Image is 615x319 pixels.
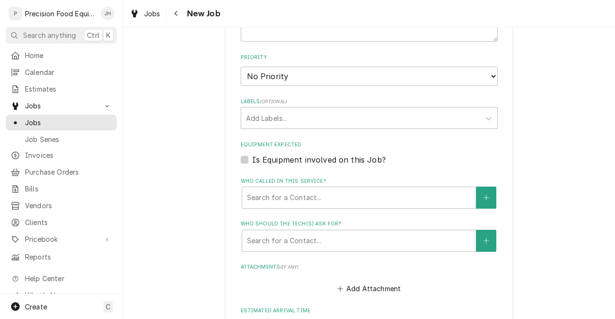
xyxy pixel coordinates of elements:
span: Jobs [25,101,98,111]
label: Attachments [241,263,498,271]
button: Search anythingCtrlK [6,27,117,44]
a: Go to Jobs [6,98,117,114]
a: Invoices [6,147,117,163]
span: Home [25,50,112,60]
label: Is Equipment involved on this Job? [252,154,386,165]
a: Estimates [6,81,117,97]
div: Jason Hertel's Avatar [101,7,114,20]
span: Reports [25,252,112,262]
div: Who should the tech(s) ask for? [241,220,498,251]
div: Attachments [241,263,498,295]
label: Who should the tech(s) ask for? [241,220,498,228]
svg: Create New Contact [483,194,489,201]
a: Bills [6,181,117,197]
span: Pricebook [25,234,98,244]
button: Add Attachment [335,282,403,295]
div: Precision Food Equipment LLC [25,9,96,19]
div: Equipment Expected [241,141,498,165]
span: Calendar [25,67,112,77]
span: Bills [25,184,112,194]
a: Job Series [6,131,117,147]
a: Jobs [6,115,117,130]
span: Jobs [25,118,112,128]
a: Go to Pricebook [6,231,117,247]
span: Ctrl [87,30,99,40]
span: Help Center [25,273,111,284]
a: Jobs [126,6,164,22]
div: Priority [241,54,498,86]
span: Invoices [25,150,112,160]
a: Home [6,47,117,63]
label: Estimated Arrival Time [241,307,498,315]
span: Vendors [25,201,112,211]
span: Search anything [23,30,76,40]
span: Create [25,303,47,311]
a: Reports [6,249,117,265]
button: Create New Contact [476,187,496,209]
span: Estimates [25,84,112,94]
label: Who called in this service? [241,177,498,185]
span: What's New [25,290,111,300]
span: ( if any ) [280,264,298,270]
button: Create New Contact [476,230,496,252]
div: Who called in this service? [241,177,498,209]
span: ( optional ) [260,99,287,104]
span: Purchase Orders [25,167,112,177]
a: Vendors [6,198,117,213]
div: P [9,7,22,20]
div: JH [101,7,114,20]
a: Purchase Orders [6,164,117,180]
span: C [106,302,111,312]
svg: Create New Contact [483,237,489,244]
div: Labels [241,98,498,129]
a: Calendar [6,64,117,80]
label: Labels [241,98,498,106]
span: New Job [184,7,221,20]
span: Jobs [144,9,160,19]
a: Clients [6,214,117,230]
label: Priority [241,54,498,61]
span: K [106,30,111,40]
a: Go to What's New [6,287,117,303]
span: Clients [25,217,112,227]
span: Job Series [25,134,112,144]
button: Navigate back [169,6,184,21]
label: Equipment Expected [241,141,498,149]
a: Go to Help Center [6,271,117,286]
